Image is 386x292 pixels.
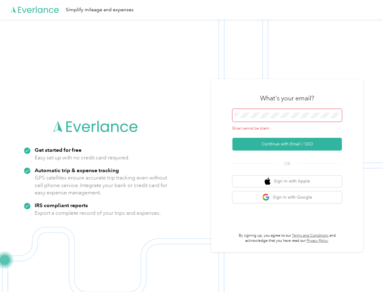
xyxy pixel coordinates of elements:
img: google logo [262,193,270,201]
a: Terms and Conditions [292,233,329,238]
a: Privacy Policy [307,238,328,243]
strong: Automatic trip & expense tracking [35,167,119,173]
strong: Get started for free [35,147,82,153]
strong: IRS compliant reports [35,202,88,208]
p: Easy set up with no credit card required [35,154,128,162]
span: OR [276,161,298,167]
button: Continue with Email / SSO [232,138,342,151]
p: By signing up, you agree to our and acknowledge that you have read our . [232,233,342,244]
img: apple logo [265,178,271,185]
p: Export a complete record of your trips and expenses. [35,209,161,217]
button: apple logoSign in with Apple [232,176,342,187]
h3: What's your email? [260,94,314,103]
div: Email cannot be blank [232,126,342,131]
button: google logoSign in with Google [232,191,342,203]
div: Simplify mileage and expenses [66,6,134,14]
p: GPS satellites ensure accurate trip tracking even without cell phone service. Integrate your bank... [35,174,168,196]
